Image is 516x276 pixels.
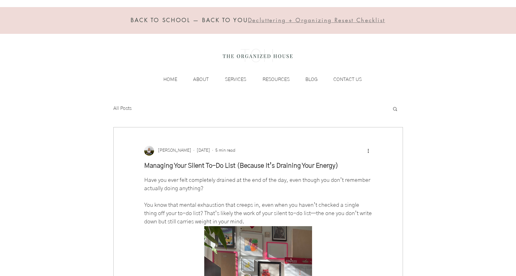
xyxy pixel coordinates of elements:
span: BACK TO SCHOOL — BACK TO YOU [131,16,248,24]
p: RESOURCES [259,75,293,84]
button: More actions [365,147,372,154]
span: Decluttering + Organizing Resest Checklist [248,16,385,24]
span: 5 min read [215,148,235,153]
nav: Site [151,75,365,84]
span: You know that mental exhaustion that creeps in, even when you haven’t checked a single thing off ... [144,202,373,225]
h1: Managing Your Silent To-Do List (Because It’s Draining Your Energy) [144,161,372,170]
a: HOME [151,75,180,84]
div: Search [392,106,398,111]
span: Have you ever felt completely drained at the end of the day, even though you don’t remember actua... [144,178,372,191]
p: CONTACT US [330,75,365,84]
a: SERVICES [212,75,249,84]
nav: Blog [112,96,386,121]
p: BLOG [302,75,321,84]
span: Mar 14 [197,148,210,153]
img: the organized house [220,43,295,68]
a: Decluttering + Organizing Resest Checklist [248,18,385,23]
p: ABOUT [190,75,212,84]
a: BLOG [293,75,321,84]
a: All Posts [113,105,132,112]
p: SERVICES [222,75,249,84]
a: RESOURCES [249,75,293,84]
a: ABOUT [180,75,212,84]
a: CONTACT US [321,75,365,84]
p: HOME [160,75,180,84]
